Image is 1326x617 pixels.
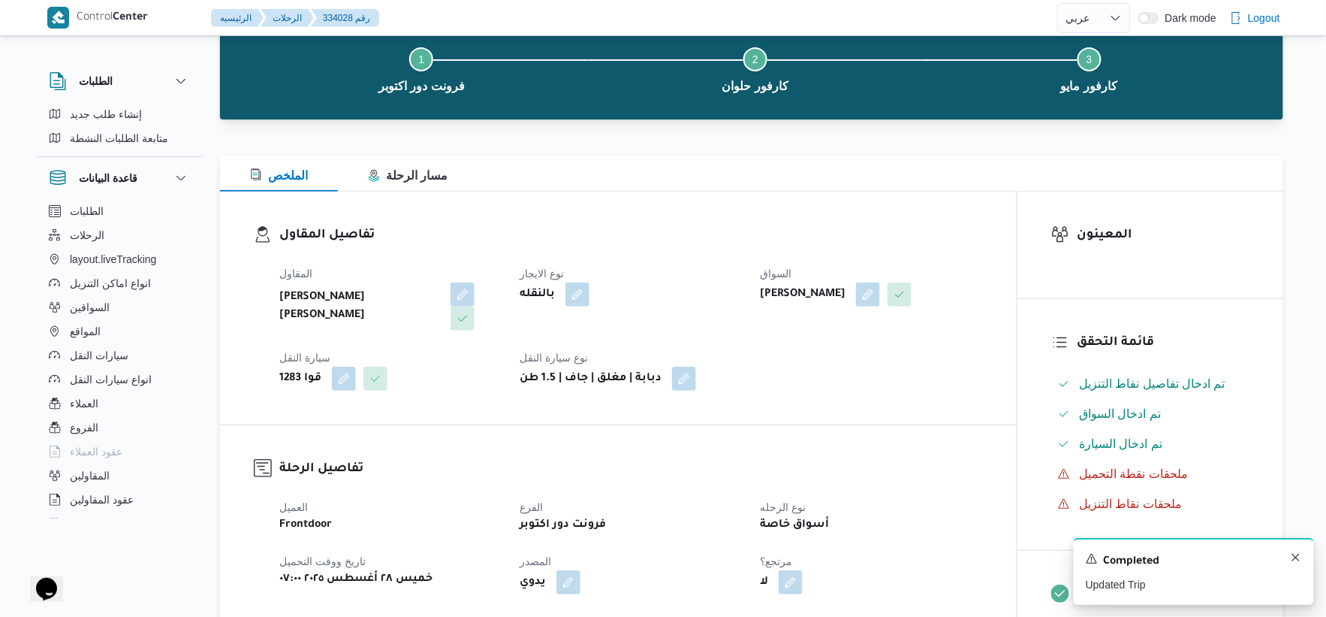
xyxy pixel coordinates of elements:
button: الفروع [43,416,196,440]
span: نوع الايجار [520,268,564,280]
span: سيارة النقل [279,352,330,364]
button: كارفور حلوان [589,29,923,107]
span: انواع اماكن التنزيل [70,274,151,292]
h3: المعينون [1077,225,1249,246]
button: ملحقات نقطة التحميل [1052,462,1249,486]
h3: تفاصيل المقاول [279,225,983,246]
button: الرئيسيه [211,9,264,27]
b: يدوي [520,573,546,591]
button: فرونت دور اكتوبر [255,29,589,107]
span: المواقع [70,322,101,340]
b: [PERSON_NAME] [PERSON_NAME] [279,289,440,325]
span: تم ادخال تفاصيل نفاط التنزيل [1079,377,1225,390]
b: بالنقله [520,286,555,304]
span: نوع سيارة النقل [520,352,588,364]
span: تم ادخال السيارة [1079,437,1162,450]
iframe: chat widget [15,557,63,602]
span: المصدر [520,555,551,567]
button: تم ادخال السواق [1052,402,1249,426]
span: الملخص [250,169,308,182]
button: عقود المقاولين [43,488,196,512]
span: تم ادخال السيارة [1079,435,1162,453]
span: انواع سيارات النقل [70,371,152,389]
h3: قائمة التحقق [1077,333,1249,353]
button: السواقين [43,295,196,319]
span: متابعة الطلبات النشطة [70,129,168,147]
span: كارفور مايو [1061,77,1117,95]
span: ملحقات نقطة التحميل [1079,465,1188,483]
span: عقود العملاء [70,443,122,461]
b: أسواق خاصة [760,516,829,534]
span: كارفور حلوان [722,77,788,95]
b: Center [113,12,148,24]
button: المواقع [43,319,196,343]
button: Dismiss toast [1290,552,1302,564]
button: الطلبات [43,199,196,223]
img: X8yXhbKr1z7QwAAAABJRU5ErkJggg== [47,7,69,29]
h3: الطلبات [79,72,113,90]
button: تم ادخال تفاصيل نفاط التنزيل [1052,372,1249,396]
button: الرحلات [261,9,314,27]
span: 2 [752,53,758,65]
button: كارفور مايو [922,29,1256,107]
button: Logout [1224,3,1286,33]
span: اجهزة التليفون [70,515,132,533]
b: دبابة | مغلق | جاف | 1.5 طن [520,370,661,388]
span: الطلبات [70,202,104,220]
b: فرونت دور اكتوبر [520,516,606,534]
button: ملحقات نقاط التنزيل [1052,492,1249,516]
span: عقود المقاولين [70,491,134,509]
button: متابعة الطلبات النشطة [43,126,196,150]
span: ملحقات نقطة التحميل [1079,467,1188,480]
div: Notification [1086,552,1302,571]
span: Completed [1104,553,1160,571]
button: اجهزة التليفون [43,512,196,536]
div: قاعدة البيانات [37,199,202,525]
span: سيارات النقل [70,346,128,364]
span: المقاولين [70,467,110,485]
span: تم ادخال تفاصيل نفاط التنزيل [1079,375,1225,393]
h3: تفاصيل الرحلة [279,459,983,479]
button: الرحلات [43,223,196,247]
span: 1 [418,53,424,65]
span: السواقين [70,298,110,316]
span: تاريخ ووقت التحميل [279,555,366,567]
b: [PERSON_NAME] [760,286,845,304]
b: لا [760,573,768,591]
span: Dark mode [1159,12,1216,24]
span: الفروع [70,419,98,437]
span: ملحقات نقاط التنزيل [1079,495,1182,513]
span: ملحقات نقاط التنزيل [1079,498,1182,510]
b: قوا 1283 [279,370,321,388]
button: انواع اماكن التنزيل [43,271,196,295]
b: Frontdoor [279,516,332,534]
p: Updated Trip [1086,577,1302,593]
button: العملاء [43,392,196,416]
span: تم ادخال السواق [1079,407,1161,420]
span: layout.liveTracking [70,250,156,268]
span: Logout [1248,9,1280,27]
span: الفرع [520,501,543,513]
span: إنشاء طلب جديد [70,105,142,123]
button: 334028 رقم [311,9,379,27]
span: 3 [1086,53,1092,65]
span: مرتجع؟ [760,555,792,567]
button: المقاولين [43,464,196,488]
span: فرونت دور اكتوبر [378,77,465,95]
span: العميل [279,501,308,513]
b: خميس ٢٨ أغسطس ٢٠٢٥ ٠٧:٠٠ [279,570,432,588]
button: عقود العملاء [43,440,196,464]
button: الطلبات [49,72,190,90]
button: سيارات النقل [43,343,196,367]
span: الرحلات [70,226,104,244]
button: قاعدة البيانات [49,169,190,187]
span: العملاء [70,395,98,413]
div: الطلبات [37,102,202,156]
span: السواق [760,268,791,280]
button: انواع سيارات النقل [43,367,196,392]
span: مسار الرحلة [368,169,448,182]
span: نوع الرحله [760,501,806,513]
span: المقاول [279,268,312,280]
h3: قاعدة البيانات [79,169,137,187]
